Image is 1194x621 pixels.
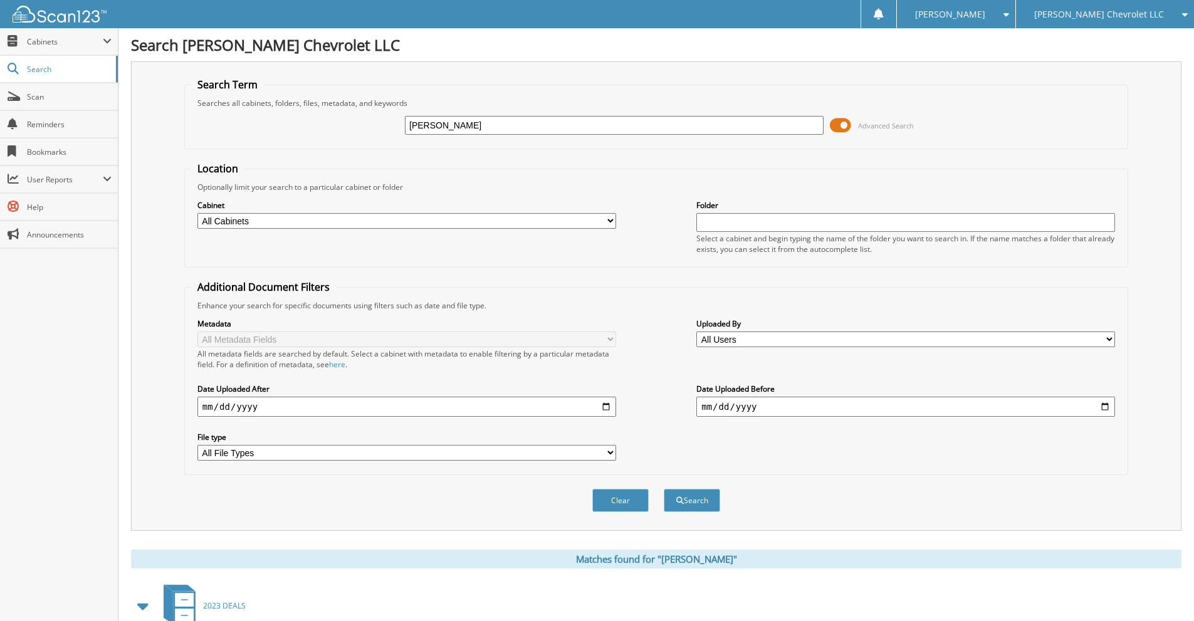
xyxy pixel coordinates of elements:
[915,11,985,18] span: [PERSON_NAME]
[696,318,1115,329] label: Uploaded By
[27,174,103,185] span: User Reports
[27,202,112,212] span: Help
[664,489,720,512] button: Search
[13,6,107,23] img: scan123-logo-white.svg
[1131,561,1194,621] iframe: Chat Widget
[27,229,112,240] span: Announcements
[696,233,1115,254] div: Select a cabinet and begin typing the name of the folder you want to search in. If the name match...
[191,280,336,294] legend: Additional Document Filters
[329,359,345,370] a: here
[27,36,103,47] span: Cabinets
[197,384,616,394] label: Date Uploaded After
[197,432,616,442] label: File type
[197,318,616,329] label: Metadata
[203,600,246,611] span: 2023 DEALS
[191,78,264,91] legend: Search Term
[27,119,112,130] span: Reminders
[197,200,616,211] label: Cabinet
[197,397,616,417] input: start
[27,64,110,75] span: Search
[191,98,1121,108] div: Searches all cabinets, folders, files, metadata, and keywords
[131,550,1181,568] div: Matches found for "[PERSON_NAME]"
[696,397,1115,417] input: end
[696,384,1115,394] label: Date Uploaded Before
[696,200,1115,211] label: Folder
[131,34,1181,55] h1: Search [PERSON_NAME] Chevrolet LLC
[191,162,244,175] legend: Location
[197,348,616,370] div: All metadata fields are searched by default. Select a cabinet with metadata to enable filtering b...
[1034,11,1164,18] span: [PERSON_NAME] Chevrolet LLC
[592,489,649,512] button: Clear
[27,91,112,102] span: Scan
[858,121,914,130] span: Advanced Search
[27,147,112,157] span: Bookmarks
[191,182,1121,192] div: Optionally limit your search to a particular cabinet or folder
[191,300,1121,311] div: Enhance your search for specific documents using filters such as date and file type.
